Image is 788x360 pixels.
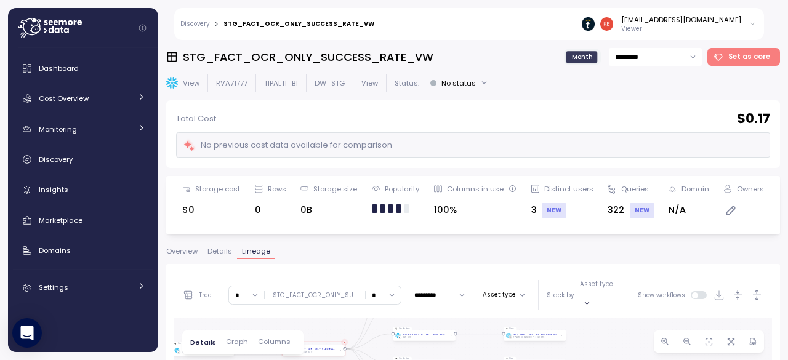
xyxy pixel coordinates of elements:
[39,215,82,225] span: Marketplace
[226,338,248,345] span: Graph
[399,327,409,330] p: Create view
[166,248,198,255] span: Overview
[13,117,153,142] a: Monitoring
[737,184,764,194] div: Owners
[513,332,557,336] a: STG_FACT_OCR_ALL_SUCCESS_RATE_VW
[176,113,216,125] p: Total Cost
[39,94,89,103] span: Cost Overview
[39,63,79,73] span: Dashboard
[13,86,153,111] a: Cost Overview
[621,184,649,194] div: Queries
[182,203,240,217] div: $0
[399,358,409,360] p: Create view
[621,15,741,25] div: [EMAIL_ADDRESS][DOMAIN_NAME]
[304,351,312,353] div: DW_STG
[255,203,286,217] div: 0
[242,248,270,255] span: Lineage
[600,17,613,30] img: e4f1013cbcfa3a60050984dc5e8e116a
[183,49,433,65] h3: STG_FACT_OCR_ONLY_SUCCESS_RATE_VW
[13,275,153,300] a: Settings
[621,25,741,33] p: Viewer
[39,246,71,255] span: Domains
[180,21,209,27] a: Discovery
[12,318,42,348] div: Open Intercom Messenger
[216,78,247,88] p: RVA71777
[13,238,153,263] a: Domains
[509,358,513,360] p: View
[183,138,392,153] div: No previous cost data available for comparison
[39,124,77,134] span: Monitoring
[547,291,575,300] p: Stack by:
[544,184,593,194] div: Distinct users
[39,282,68,292] span: Settings
[513,336,533,338] div: TIPALTI_BI_SANDRO_P
[361,78,378,88] p: View
[214,20,219,28] div: >
[39,185,68,194] span: Insights
[737,110,770,128] h2: $ 0.17
[13,208,153,233] a: Marketplace
[313,184,357,194] div: Storage size
[190,339,216,346] span: Details
[681,184,709,194] div: Domain
[572,52,593,62] span: Month
[13,178,153,202] a: Insights
[638,291,691,299] span: Show workflows
[395,78,419,88] p: Status:
[580,280,613,289] p: Asset type
[258,338,291,345] span: Columns
[542,203,566,218] div: NEW
[447,184,517,194] div: Columns in use
[223,21,374,27] div: STG_FACT_OCR_ONLY_SUCCESS_RATE_VW
[39,154,73,164] span: Discovery
[199,291,212,300] p: Tree
[264,78,298,88] p: TIPALTI_BI
[478,287,530,302] button: Asset type
[403,332,446,336] a: Create View STG_FACT_OCR_ALL_SUCCESS_RATE_VW
[630,203,654,218] div: NEW
[509,327,513,330] p: View
[608,203,654,218] div: 322
[536,336,544,338] div: DW_STG
[403,336,411,338] div: DW_STG
[728,49,770,65] span: Set as core
[582,17,595,30] img: 6714de1ca73de131760c52a6.PNG
[177,342,188,345] p: Create view
[13,56,153,81] a: Dashboard
[273,291,357,300] div: STG_FACT_OCR_ONLY_SU ...
[707,48,781,66] button: Set as core
[135,23,150,33] button: Collapse navigation
[385,184,419,194] div: Popularity
[195,184,240,194] div: Storage cost
[268,184,286,194] div: Rows
[300,203,357,217] div: 0B
[183,78,199,88] p: View
[425,74,493,92] button: No status
[441,78,476,88] div: No status
[13,147,153,172] a: Discovery
[434,203,517,217] div: 100%
[207,248,232,255] span: Details
[531,203,593,218] div: 3
[292,348,336,351] a: STG_FACT_OCR_ONLY_SUCCESS_RATE_VW
[315,78,345,88] p: DW_STG
[669,203,709,217] div: N/A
